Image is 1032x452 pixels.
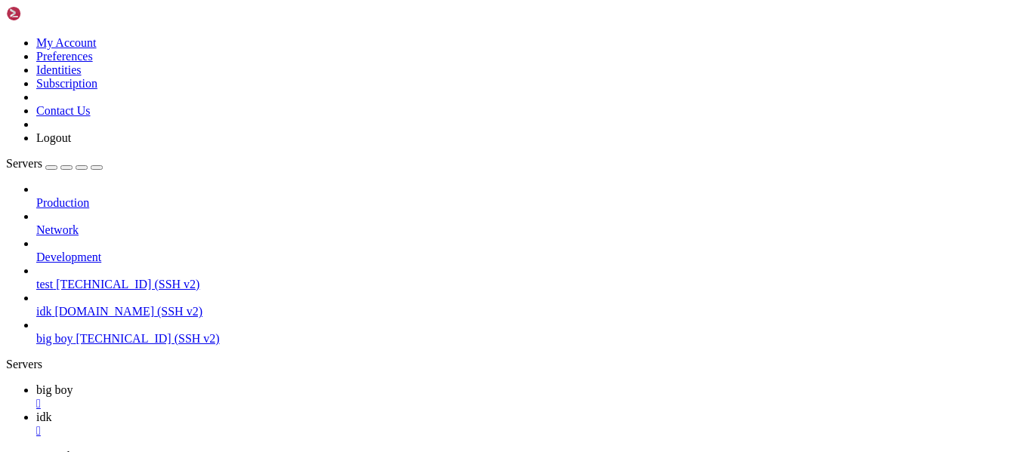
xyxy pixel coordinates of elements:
li: Development [36,237,1026,264]
a: test [TECHNICAL_ID] (SSH v2) [36,278,1026,291]
span: test [36,278,53,291]
div: (34, 5) [223,74,229,88]
span: idk [36,410,51,423]
a: Production [36,196,1026,210]
a: Contact Us [36,104,91,117]
li: Network [36,210,1026,237]
div: (0, 1) [6,20,12,33]
li: big boy [TECHNICAL_ID] (SSH v2) [36,318,1026,346]
img: Shellngn [6,6,93,21]
span: idk [36,305,51,318]
a: My Account [36,36,97,49]
span: [TECHNICAL_ID] (SSH v2) [56,278,199,291]
a: Subscription [36,77,97,90]
x-row: Access denied [6,60,834,74]
a: Network [36,223,1026,237]
a: big boy [TECHNICAL_ID] (SSH v2) [36,332,1026,346]
a: Logout [36,131,71,144]
a:  [36,424,1026,438]
x-row: [PERSON_NAME]@[TECHNICAL_ID]'s password: [6,74,834,88]
a: idk [36,410,1026,438]
a: idk [DOMAIN_NAME] (SSH v2) [36,305,1026,318]
a:  [36,397,1026,410]
a: Preferences [36,50,93,63]
span: Production [36,196,89,209]
x-row: Connecting [DOMAIN_NAME]... [6,6,834,20]
li: Production [36,183,1026,210]
a: big boy [36,383,1026,410]
li: idk [DOMAIN_NAME] (SSH v2) [36,291,1026,318]
span: [TECHNICAL_ID] (SSH v2) [76,332,219,345]
span: big boy [36,332,73,345]
span: [DOMAIN_NAME] (SSH v2) [54,305,202,318]
a: Servers [6,157,103,170]
span: big boy [36,383,73,396]
span: Network [36,223,79,236]
x-row: [PERSON_NAME]@[TECHNICAL_ID]'s password: [6,20,834,33]
a: Development [36,251,1026,264]
a: Identities [36,63,82,76]
x-row: [PERSON_NAME]@[TECHNICAL_ID]'s password: [6,47,834,60]
div: Servers [6,358,1026,371]
span: Servers [6,157,42,170]
x-row: Access denied [6,6,834,20]
x-row: Access denied [6,33,834,47]
li: test [TECHNICAL_ID] (SSH v2) [36,264,1026,291]
span: Development [36,251,101,263]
